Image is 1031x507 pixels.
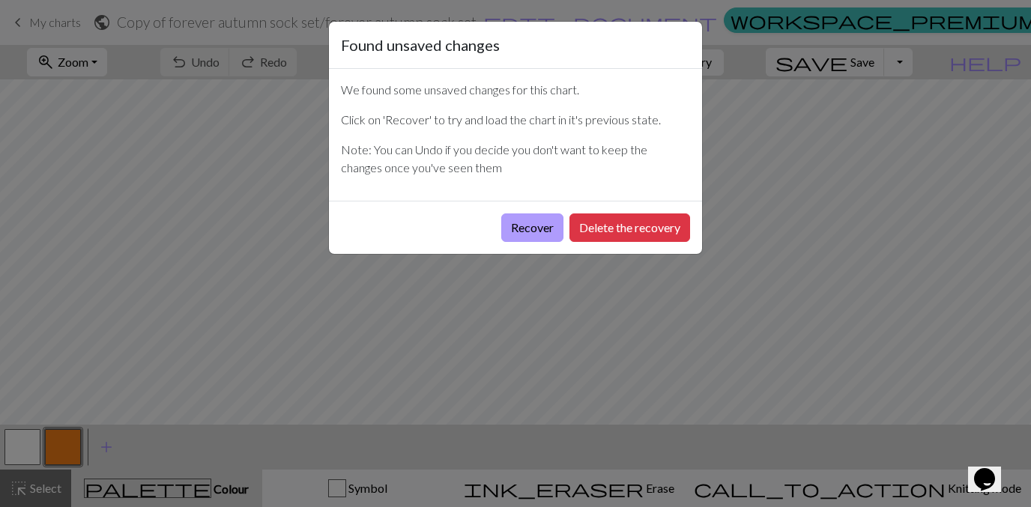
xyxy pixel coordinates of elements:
[341,81,690,99] p: We found some unsaved changes for this chart.
[501,213,563,242] button: Recover
[341,34,500,56] h5: Found unsaved changes
[341,141,690,177] p: Note: You can Undo if you decide you don't want to keep the changes once you've seen them
[341,111,690,129] p: Click on 'Recover' to try and load the chart in it's previous state.
[569,213,690,242] button: Delete the recovery
[968,447,1016,492] iframe: chat widget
